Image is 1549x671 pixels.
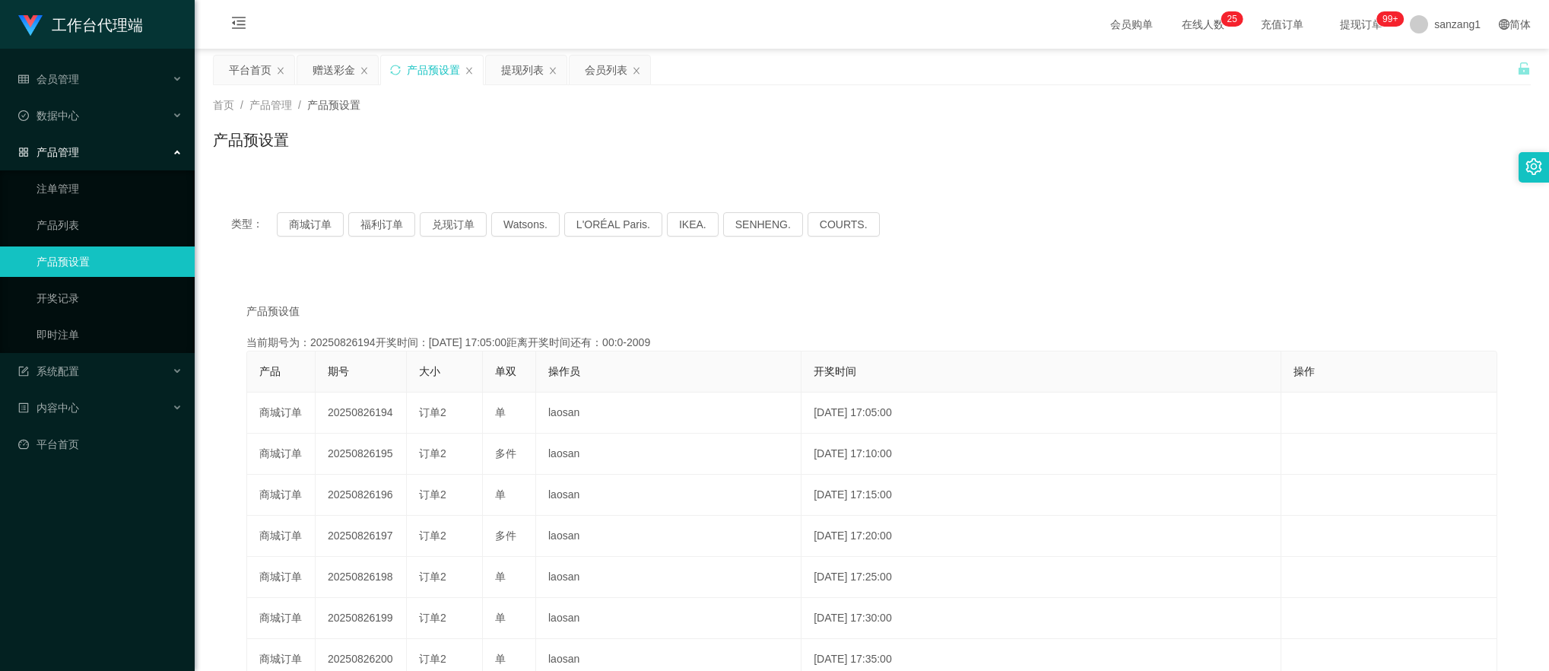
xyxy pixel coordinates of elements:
[501,56,544,84] div: 提现列表
[419,529,446,542] span: 订单2
[419,406,446,418] span: 订单2
[465,66,474,75] i: 图标: close
[536,475,801,516] td: laosan
[213,129,289,151] h1: 产品预设置
[316,516,407,557] td: 20250826197
[495,365,516,377] span: 单双
[536,557,801,598] td: laosan
[18,402,79,414] span: 内容中心
[240,99,243,111] span: /
[420,212,487,237] button: 兑现订单
[18,74,29,84] i: 图标: table
[632,66,641,75] i: 图标: close
[801,598,1281,639] td: [DATE] 17:30:00
[37,173,183,204] a: 注单管理
[328,365,349,377] span: 期号
[316,475,407,516] td: 20250826196
[18,402,29,413] i: 图标: profile
[1499,19,1509,30] i: 图标: global
[277,212,344,237] button: 商城订单
[18,366,29,377] i: 图标: form
[419,365,440,377] span: 大小
[247,557,316,598] td: 商城订单
[419,571,446,583] span: 订单2
[18,18,143,30] a: 工作台代理端
[495,529,516,542] span: 多件
[1293,365,1315,377] span: 操作
[536,598,801,639] td: laosan
[419,447,446,460] span: 订单2
[247,434,316,475] td: 商城订单
[390,65,401,75] i: 图标: sync
[316,557,407,598] td: 20250826198
[1253,19,1311,30] span: 充值订单
[495,571,506,583] span: 单
[1174,19,1232,30] span: 在线人数
[495,612,506,624] span: 单
[548,66,557,75] i: 图标: close
[37,283,183,313] a: 开奖记录
[18,73,79,85] span: 会员管理
[37,320,183,350] a: 即时注单
[564,212,662,237] button: L'ORÉAL Paris.
[801,393,1281,434] td: [DATE] 17:05:00
[801,475,1281,516] td: [DATE] 17:15:00
[276,66,285,75] i: 图标: close
[213,99,234,111] span: 首页
[246,304,300,320] span: 产品预设值
[18,110,79,122] span: 数据中心
[1221,11,1243,27] sup: 25
[495,653,506,665] span: 单
[1232,11,1237,27] p: 5
[259,365,281,377] span: 产品
[18,429,183,460] a: 图标: dashboard平台首页
[801,557,1281,598] td: [DATE] 17:25:00
[407,56,460,84] div: 产品预设置
[18,147,29,157] i: 图标: appstore-o
[419,653,446,665] span: 订单2
[1227,11,1233,27] p: 2
[1376,11,1404,27] sup: 975
[247,475,316,516] td: 商城订单
[723,212,803,237] button: SENHENG.
[495,447,516,460] span: 多件
[298,99,301,111] span: /
[37,210,183,240] a: 产品列表
[229,56,271,84] div: 平台首页
[247,516,316,557] td: 商城订单
[307,99,360,111] span: 产品预设置
[18,365,79,377] span: 系统配置
[18,146,79,158] span: 产品管理
[536,434,801,475] td: laosan
[213,1,265,49] i: 图标: menu-fold
[18,15,43,37] img: logo.9652507e.png
[536,393,801,434] td: laosan
[801,516,1281,557] td: [DATE] 17:20:00
[801,434,1281,475] td: [DATE] 17:10:00
[548,365,580,377] span: 操作员
[1517,62,1531,75] i: 图标: unlock
[249,99,292,111] span: 产品管理
[1525,158,1542,175] i: 图标: setting
[316,598,407,639] td: 20250826199
[348,212,415,237] button: 福利订单
[37,246,183,277] a: 产品预设置
[246,335,1497,351] div: 当前期号为：20250826194开奖时间：[DATE] 17:05:00距离开奖时间还有：00:0-2009
[52,1,143,49] h1: 工作台代理端
[808,212,880,237] button: COURTS.
[316,393,407,434] td: 20250826194
[419,488,446,501] span: 订单2
[814,365,856,377] span: 开奖时间
[316,434,407,475] td: 20250826195
[1332,19,1390,30] span: 提现订单
[585,56,627,84] div: 会员列表
[495,406,506,418] span: 单
[247,598,316,639] td: 商城订单
[247,393,316,434] td: 商城订单
[231,212,277,237] span: 类型：
[536,516,801,557] td: laosan
[313,56,355,84] div: 赠送彩金
[360,66,369,75] i: 图标: close
[495,488,506,501] span: 单
[667,212,719,237] button: IKEA.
